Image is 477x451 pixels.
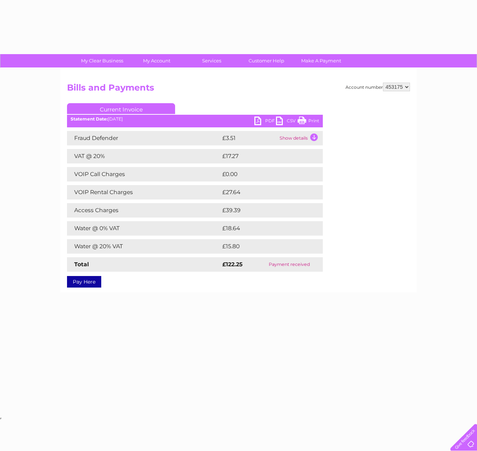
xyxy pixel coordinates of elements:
[220,239,308,254] td: £15.80
[67,103,175,114] a: Current Invoice
[222,261,242,268] strong: £122.25
[237,54,296,67] a: Customer Help
[220,221,308,236] td: £18.64
[254,117,276,127] a: PDF
[72,54,132,67] a: My Clear Business
[220,167,306,181] td: £0.00
[67,131,220,145] td: Fraud Defender
[278,131,323,145] td: Show details
[74,261,89,268] strong: Total
[256,257,323,272] td: Payment received
[220,149,307,163] td: £17.27
[67,117,323,122] div: [DATE]
[346,83,410,91] div: Account number
[67,167,220,181] td: VOIP Call Charges
[298,117,319,127] a: Print
[276,117,298,127] a: CSV
[67,221,220,236] td: Water @ 0% VAT
[67,203,220,218] td: Access Charges
[67,83,410,96] h2: Bills and Payments
[71,116,108,122] b: Statement Date:
[220,185,308,200] td: £27.64
[220,203,308,218] td: £39.39
[127,54,187,67] a: My Account
[67,149,220,163] td: VAT @ 20%
[67,185,220,200] td: VOIP Rental Charges
[291,54,351,67] a: Make A Payment
[220,131,278,145] td: £3.51
[67,276,101,288] a: Pay Here
[67,239,220,254] td: Water @ 20% VAT
[182,54,241,67] a: Services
